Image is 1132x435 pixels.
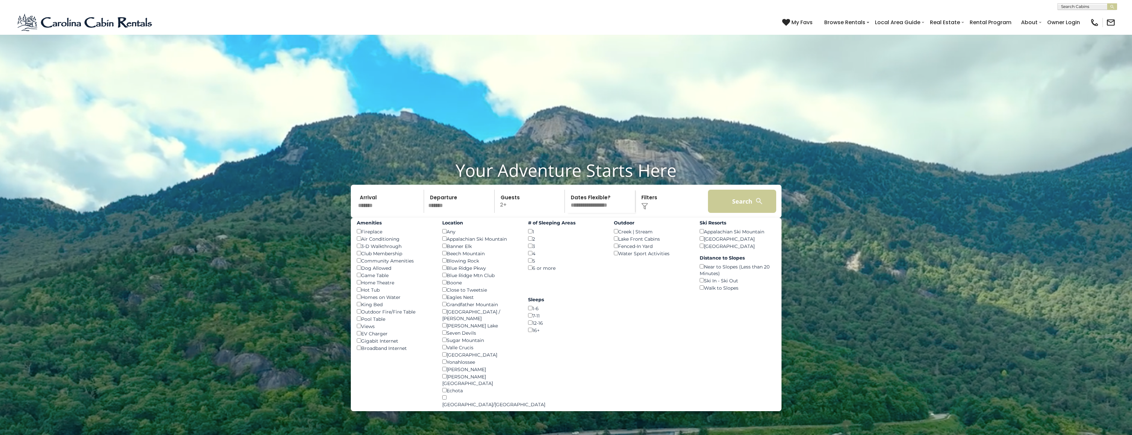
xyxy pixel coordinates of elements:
div: [PERSON_NAME][GEOGRAPHIC_DATA] [442,373,518,387]
h1: Your Adventure Starts Here [5,160,1127,180]
img: mail-regular-black.png [1106,18,1115,27]
label: Location [442,219,518,226]
div: Pool Table [357,315,433,322]
div: Water Sport Activities [614,250,690,257]
label: Amenities [357,219,433,226]
label: Distance to Slopes [700,255,776,261]
div: 16+ [528,326,604,334]
a: My Favs [782,18,814,27]
div: Dog Allowed [357,264,433,271]
div: Near to Slopes (Less than 20 Minutes) [700,263,776,277]
div: [GEOGRAPHIC_DATA] [700,235,776,242]
div: Close to Tweetsie [442,286,518,293]
div: Walk to Slopes [700,284,776,291]
button: Search [708,190,777,213]
img: phone-regular-black.png [1090,18,1099,27]
div: Air Conditioning [357,235,433,242]
div: 12-16 [528,319,604,326]
div: Valle Crucis [442,344,518,351]
div: 3 [528,242,604,250]
div: Ski In - Ski Out [700,277,776,284]
div: 4 [528,250,604,257]
span: My Favs [791,18,813,26]
div: Any [442,228,518,235]
div: Lake Front Cabins [614,235,690,242]
div: Game Table [357,271,433,279]
div: Views [357,322,433,330]
div: Banner Elk [442,242,518,250]
div: [GEOGRAPHIC_DATA] [442,351,518,358]
div: Boone [442,279,518,286]
div: King Bed [357,301,433,308]
div: EV Charger [357,330,433,337]
label: # of Sleeping Areas [528,219,604,226]
div: Appalachian Ski Mountain [700,228,776,235]
div: Sugar Mountain [442,336,518,344]
p: 2+ [497,190,565,213]
img: filter--v1.png [641,203,648,210]
div: Hot Tub [357,286,433,293]
div: 6 or more [528,264,604,271]
div: Fenced-In Yard [614,242,690,250]
div: Beech Mountain [442,250,518,257]
div: Homes on Water [357,293,433,301]
div: Community Amenities [357,257,433,264]
div: 5 [528,257,604,264]
a: Rental Program [966,17,1015,28]
div: Seven Devils [442,329,518,336]
div: Club Membership [357,250,433,257]
a: Real Estate [927,17,963,28]
div: Fireplace [357,228,433,235]
div: [PERSON_NAME] Lake [442,322,518,329]
div: 1 [528,228,604,235]
div: Appalachian Ski Mountain [442,235,518,242]
div: Yonahlossee [442,358,518,365]
div: Creek | Stream [614,228,690,235]
div: Blowing Rock [442,257,518,264]
div: [PERSON_NAME] [442,365,518,373]
a: Owner Login [1044,17,1083,28]
a: Local Area Guide [872,17,924,28]
div: Home Theatre [357,279,433,286]
div: Blue Ridge Pkwy [442,264,518,271]
a: About [1018,17,1041,28]
div: Outdoor Fire/Fire Table [357,308,433,315]
img: search-regular-white.png [755,197,763,205]
div: 1-6 [528,305,604,312]
div: Echota [442,387,518,394]
div: Grandfather Mountain [442,301,518,308]
div: 7-11 [528,312,604,319]
label: Ski Resorts [700,219,776,226]
a: Browse Rentals [821,17,869,28]
div: [GEOGRAPHIC_DATA] [700,242,776,250]
label: Outdoor [614,219,690,226]
img: Blue-2.png [17,13,154,32]
div: Gigabit Internet [357,337,433,344]
div: 3-D Walkthrough [357,242,433,250]
div: 2 [528,235,604,242]
div: Blue Ridge Mtn Club [442,271,518,279]
div: Eagles Nest [442,293,518,301]
label: Sleeps [528,296,604,303]
div: Broadband Internet [357,344,433,352]
div: [GEOGRAPHIC_DATA]/[GEOGRAPHIC_DATA] [442,394,518,408]
div: [GEOGRAPHIC_DATA] / [PERSON_NAME] [442,308,518,322]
